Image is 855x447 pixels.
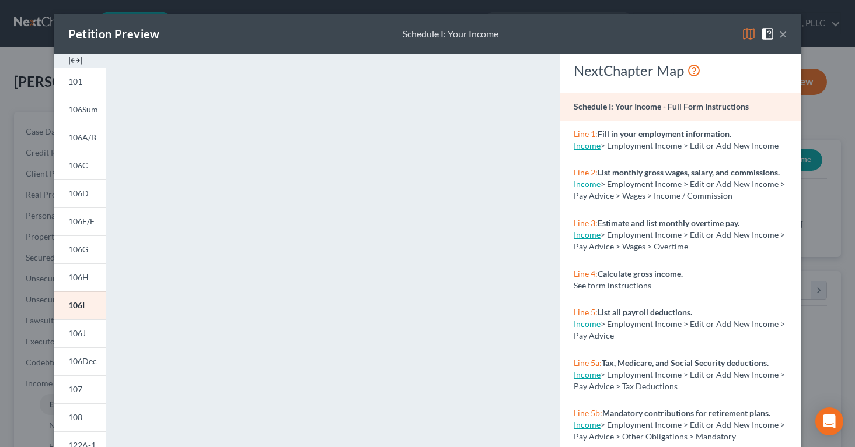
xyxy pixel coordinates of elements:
span: Line 5: [574,307,598,317]
a: 106H [54,263,106,291]
span: 106A/B [68,132,96,142]
a: 106D [54,179,106,207]
strong: Fill in your employment information. [598,129,731,139]
span: 106Sum [68,104,98,114]
span: 106G [68,244,88,254]
strong: Schedule I: Your Income - Full Form Instructions [574,101,749,111]
a: Income [574,319,601,329]
a: Income [574,179,601,189]
span: > Employment Income > Edit or Add New Income > Pay Advice > Wages > Income / Commission [574,179,785,200]
a: 106J [54,319,106,347]
a: 106I [54,291,106,319]
a: 106E/F [54,207,106,235]
strong: Calculate gross income. [598,269,683,279]
span: Line 2: [574,167,598,177]
strong: Tax, Medicare, and Social Security deductions. [602,358,769,368]
a: 106A/B [54,124,106,152]
span: 106D [68,188,89,198]
strong: List all payroll deductions. [598,307,692,317]
button: × [779,27,787,41]
span: 101 [68,76,82,86]
a: 106Sum [54,96,106,124]
a: Income [574,230,601,240]
span: > Employment Income > Edit or Add New Income > Pay Advice > Wages > Overtime [574,230,785,251]
img: help-close-5ba153eb36485ed6c1ea00a893f15db1cb9b99d6cae46e1a8edb6c62d00a1a76.svg [760,27,774,41]
a: 106C [54,152,106,179]
a: 101 [54,68,106,96]
a: 108 [54,403,106,431]
span: 106J [68,328,86,338]
a: 106Dec [54,347,106,375]
span: 107 [68,384,82,394]
span: 108 [68,412,82,422]
span: > Employment Income > Edit or Add New Income > Pay Advice > Other Obligations > Mandatory [574,420,785,441]
a: 106G [54,235,106,263]
strong: List monthly gross wages, salary, and commissions. [598,167,780,177]
a: Income [574,369,601,379]
span: Line 4: [574,269,598,279]
a: 107 [54,375,106,403]
div: NextChapter Map [574,61,787,80]
span: > Employment Income > Edit or Add New Income > Pay Advice [574,319,785,340]
span: 106E/F [68,216,95,226]
div: Open Intercom Messenger [815,407,843,435]
span: Line 5a: [574,358,602,368]
a: Income [574,140,601,150]
span: 106I [68,300,85,310]
span: Line 3: [574,218,598,228]
a: Income [574,420,601,430]
span: 106Dec [68,356,97,366]
span: Line 5b: [574,408,602,418]
div: Schedule I: Your Income [403,27,498,41]
span: See form instructions [574,280,651,290]
strong: Mandatory contributions for retirement plans. [602,408,770,418]
span: 106H [68,272,89,282]
strong: Estimate and list monthly overtime pay. [598,218,739,228]
span: Line 1: [574,129,598,139]
span: > Employment Income > Edit or Add New Income > Pay Advice > Tax Deductions [574,369,785,391]
img: expand-e0f6d898513216a626fdd78e52531dac95497ffd26381d4c15ee2fc46db09dca.svg [68,54,82,68]
span: 106C [68,160,88,170]
span: > Employment Income > Edit or Add New Income [601,140,779,150]
img: map-eea8200ae884c6f1103ae1953ef3d486a96c86aabb227e865a55264e3737af1f.svg [742,27,756,41]
div: Petition Preview [68,26,160,42]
